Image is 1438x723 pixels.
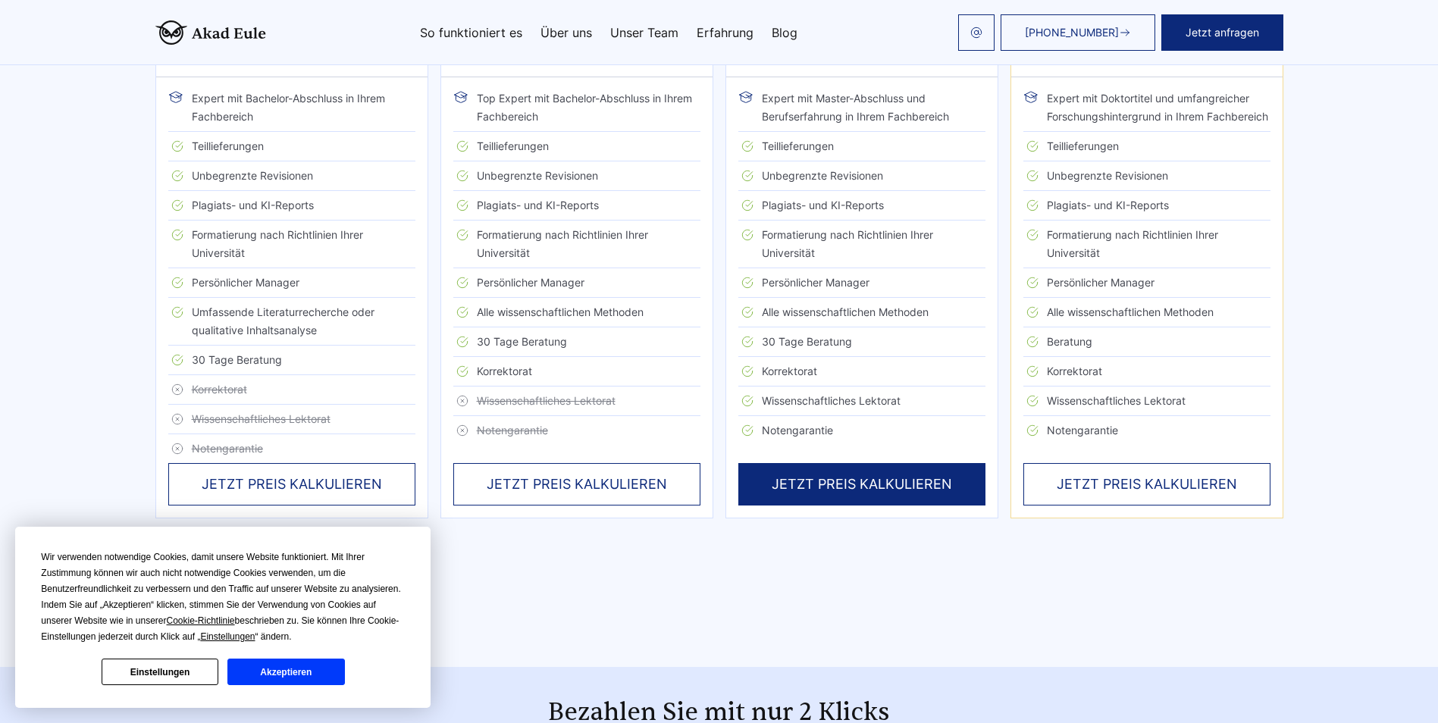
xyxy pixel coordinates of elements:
li: Wissenschaftliches Lektorat [453,387,700,416]
div: JETZT PREIS KALKULIEREN [738,463,985,505]
div: Wir verwenden notwendige Cookies, damit unsere Website funktioniert. Mit Ihrer Zustimmung können ... [41,549,405,645]
button: Akzeptieren [227,659,344,685]
div: JETZT PREIS KALKULIEREN [453,463,700,505]
li: Formatierung nach Richtlinien Ihrer Universität [738,221,985,268]
li: Notengarantie [1023,416,1270,445]
a: Über uns [540,27,592,39]
a: [PHONE_NUMBER] [1001,14,1155,51]
li: Plagiats- und KI-Reports [453,191,700,221]
li: Unbegrenzte Revisionen [738,161,985,191]
li: 30 Tage Beratung [168,346,415,375]
li: Persönlicher Manager [453,268,700,298]
li: Wissenschaftliches Lektorat [168,405,415,434]
li: Plagiats- und KI-Reports [738,191,985,221]
a: Erfahrung [697,27,753,39]
li: 30 Tage Beratung [453,327,700,357]
li: Expert mit Bachelor-Abschluss in Ihrem Fachbereich [168,89,415,132]
li: Alle wissenschaftlichen Methoden [453,298,700,327]
li: 30 Tage Beratung [738,327,985,357]
li: Umfassende Literaturrecherche oder qualitative Inhaltsanalyse [168,298,415,346]
li: Formatierung nach Richtlinien Ihrer Universität [168,221,415,268]
a: So funktioniert es [420,27,522,39]
li: Wissenschaftliches Lektorat [1023,387,1270,416]
button: Jetzt anfragen [1161,14,1283,51]
li: Beratung [1023,327,1270,357]
li: Teillieferungen [738,132,985,161]
div: JETZT PREIS KALKULIEREN [1023,463,1270,505]
li: Unbegrenzte Revisionen [168,161,415,191]
li: Korrektorat [453,357,700,387]
a: Unser Team [610,27,678,39]
li: Persönlicher Manager [168,268,415,298]
a: Blog [772,27,797,39]
li: Expert mit Doktortitel und umfangreicher Forschungshintergrund in Ihrem Fachbereich [1023,89,1270,132]
li: Wissenschaftliches Lektorat [738,387,985,416]
span: Einstellungen [200,631,255,642]
img: email [970,27,982,39]
li: Notengarantie [168,434,415,463]
img: logo [155,20,266,45]
li: Formatierung nach Richtlinien Ihrer Universität [1023,221,1270,268]
div: JETZT PREIS KALKULIEREN [168,463,415,505]
li: Plagiats- und KI-Reports [168,191,415,221]
li: Korrektorat [168,375,415,405]
li: Teillieferungen [453,132,700,161]
li: Korrektorat [738,357,985,387]
span: [PHONE_NUMBER] [1025,27,1119,39]
li: Teillieferungen [1023,132,1270,161]
li: Expert mit Master-Abschluss und Berufserfahrung in Ihrem Fachbereich [738,89,985,132]
span: Cookie-Richtlinie [167,615,235,626]
li: Korrektorat [1023,357,1270,387]
div: Cookie Consent Prompt [15,527,431,708]
button: Einstellungen [102,659,218,685]
li: Unbegrenzte Revisionen [453,161,700,191]
li: Plagiats- und KI-Reports [1023,191,1270,221]
li: Formatierung nach Richtlinien Ihrer Universität [453,221,700,268]
li: Unbegrenzte Revisionen [1023,161,1270,191]
li: Alle wissenschaftlichen Methoden [738,298,985,327]
li: Top Expert mit Bachelor-Abschluss in Ihrem Fachbereich [453,89,700,132]
li: Alle wissenschaftlichen Methoden [1023,298,1270,327]
li: Notengarantie [738,416,985,445]
li: Persönlicher Manager [738,268,985,298]
li: Teillieferungen [168,132,415,161]
li: Notengarantie [453,416,700,445]
li: Persönlicher Manager [1023,268,1270,298]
